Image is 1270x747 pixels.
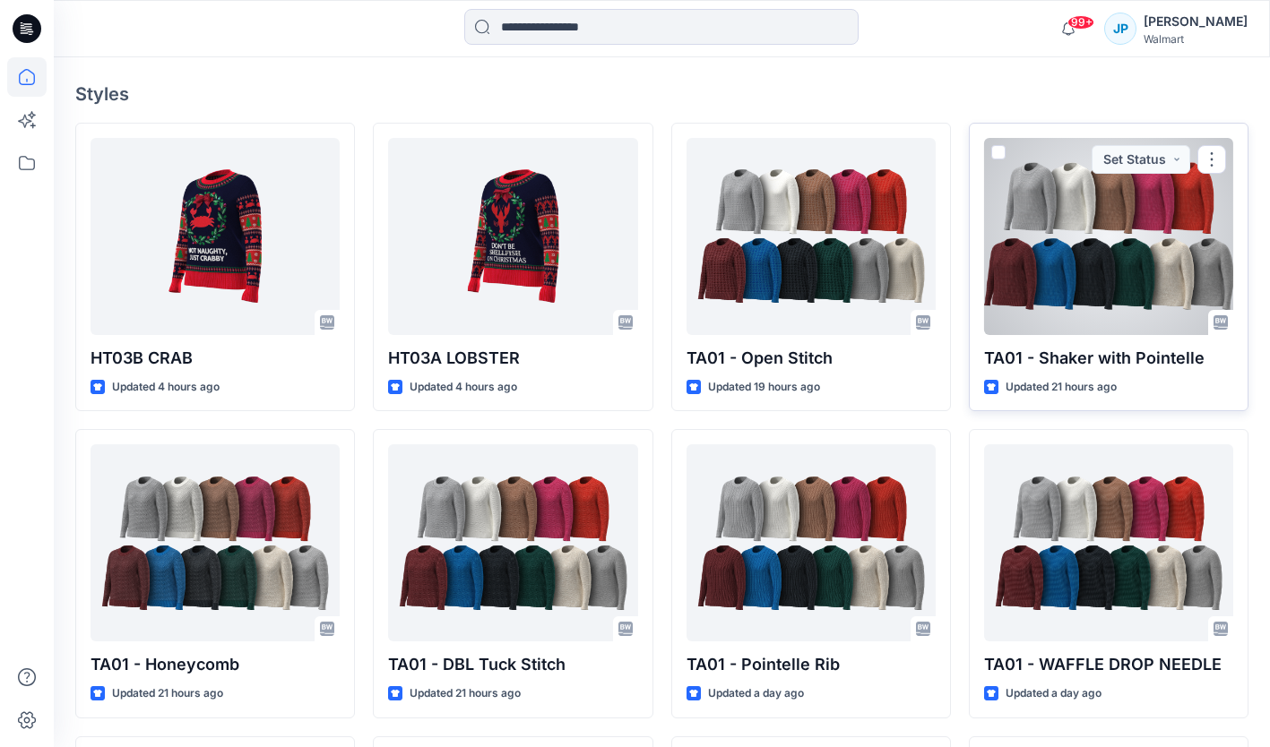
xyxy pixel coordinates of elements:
p: Updated 21 hours ago [112,684,223,703]
a: TA01 - Shaker with Pointelle [984,138,1233,335]
p: Updated 21 hours ago [1006,378,1117,397]
a: TA01 - WAFFLE DROP NEEDLE [984,444,1233,641]
p: HT03A LOBSTER [388,346,637,371]
p: TA01 - Shaker with Pointelle [984,346,1233,371]
p: TA01 - Honeycomb [91,652,340,677]
a: HT03B CRAB [91,138,340,335]
p: Updated a day ago [708,684,804,703]
p: Updated 4 hours ago [410,378,517,397]
div: Walmart [1144,32,1248,46]
div: [PERSON_NAME] [1144,11,1248,32]
a: HT03A LOBSTER [388,138,637,335]
p: TA01 - Open Stitch [687,346,936,371]
p: TA01 - DBL Tuck Stitch [388,652,637,677]
p: Updated a day ago [1006,684,1102,703]
a: TA01 - Open Stitch [687,138,936,335]
div: JP [1104,13,1136,45]
p: Updated 21 hours ago [410,684,521,703]
a: TA01 - Pointelle Rib [687,444,936,641]
p: TA01 - WAFFLE DROP NEEDLE [984,652,1233,677]
p: Updated 19 hours ago [708,378,820,397]
h4: Styles [75,83,1248,105]
p: Updated 4 hours ago [112,378,220,397]
p: HT03B CRAB [91,346,340,371]
a: TA01 - Honeycomb [91,444,340,641]
span: 99+ [1067,15,1094,30]
p: TA01 - Pointelle Rib [687,652,936,677]
a: TA01 - DBL Tuck Stitch [388,444,637,641]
